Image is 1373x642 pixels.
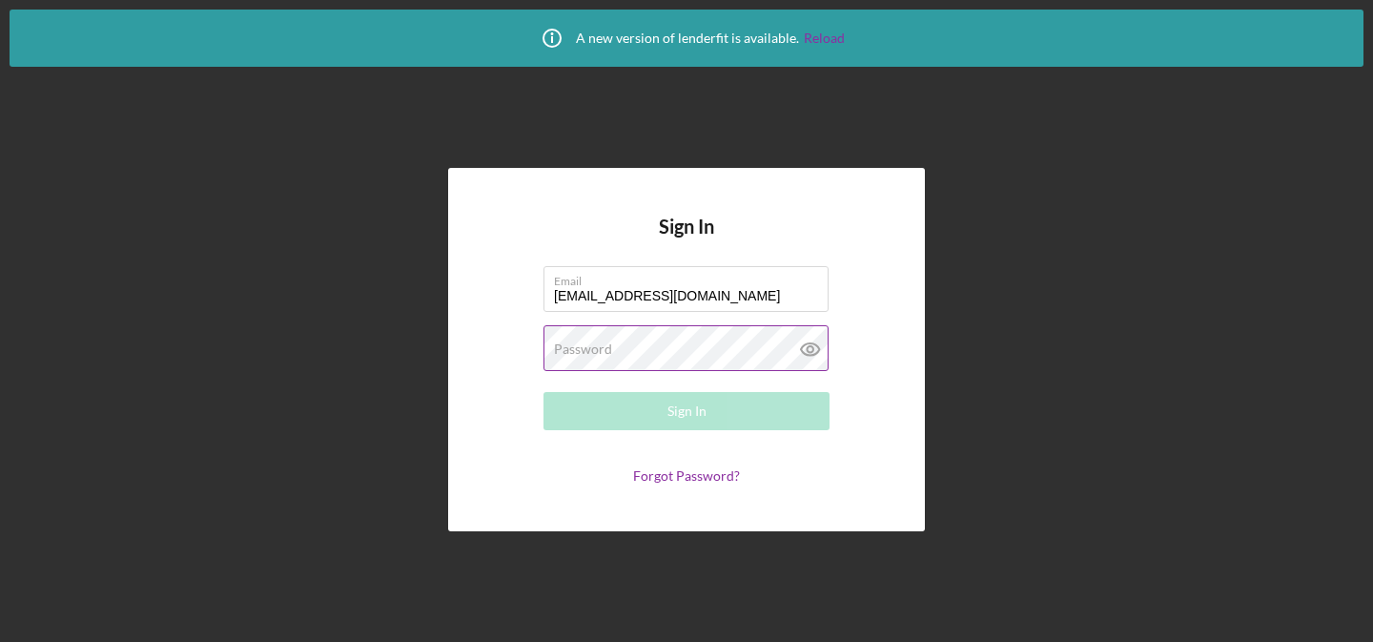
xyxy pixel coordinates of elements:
a: Forgot Password? [633,467,740,484]
a: Reload [804,31,845,46]
div: Sign In [667,392,707,430]
div: A new version of lenderfit is available. [528,14,845,62]
h4: Sign In [659,216,714,266]
label: Password [554,342,612,357]
button: Sign In [543,392,830,430]
label: Email [554,267,829,288]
